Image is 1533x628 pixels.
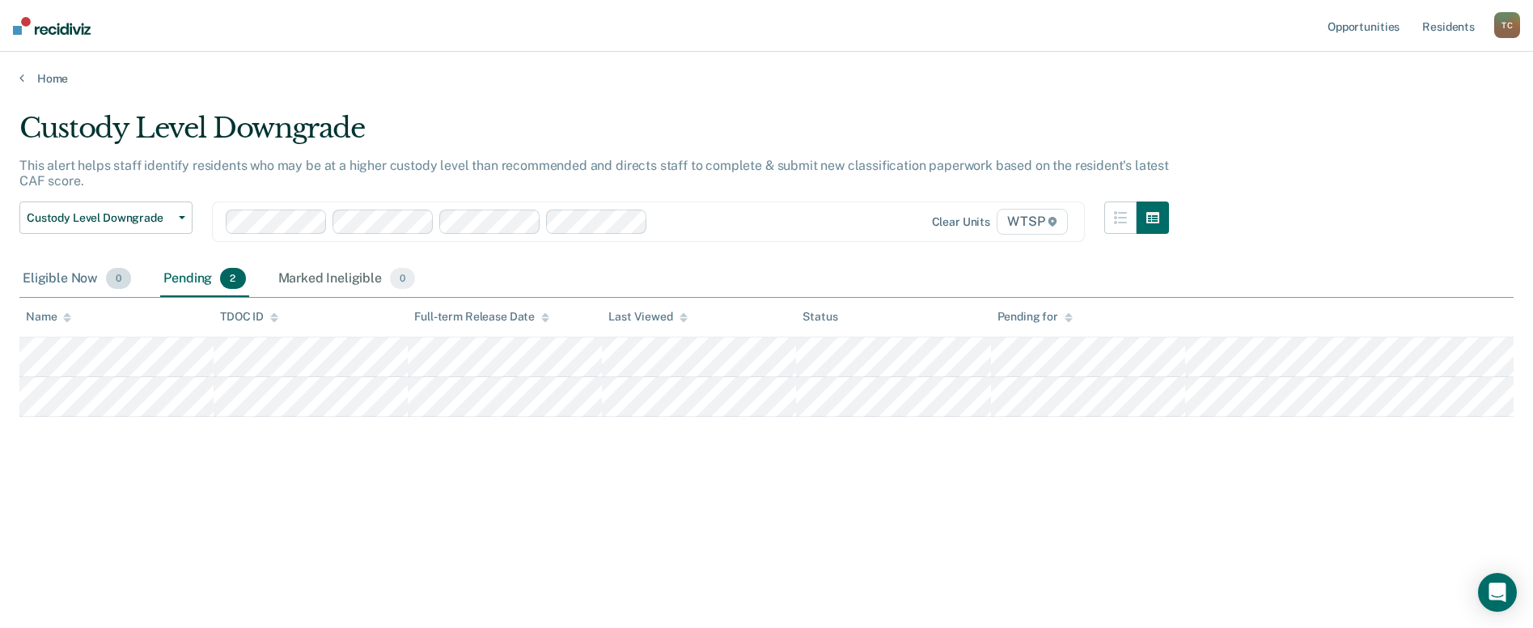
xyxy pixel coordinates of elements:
[997,310,1073,324] div: Pending for
[13,17,91,35] img: Recidiviz
[932,215,991,229] div: Clear units
[19,202,193,234] button: Custody Level Downgrade
[1494,12,1520,38] button: TC
[220,310,278,324] div: TDOC ID
[19,71,1514,86] a: Home
[997,209,1068,235] span: WTSP
[19,158,1169,189] p: This alert helps staff identify residents who may be at a higher custody level than recommended a...
[19,261,134,297] div: Eligible Now0
[802,310,837,324] div: Status
[390,268,415,289] span: 0
[106,268,131,289] span: 0
[1494,12,1520,38] div: T C
[220,268,245,289] span: 2
[19,112,1169,158] div: Custody Level Downgrade
[608,310,687,324] div: Last Viewed
[27,211,172,225] span: Custody Level Downgrade
[1478,573,1517,612] div: Open Intercom Messenger
[26,310,71,324] div: Name
[160,261,248,297] div: Pending2
[414,310,549,324] div: Full-term Release Date
[275,261,419,297] div: Marked Ineligible0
